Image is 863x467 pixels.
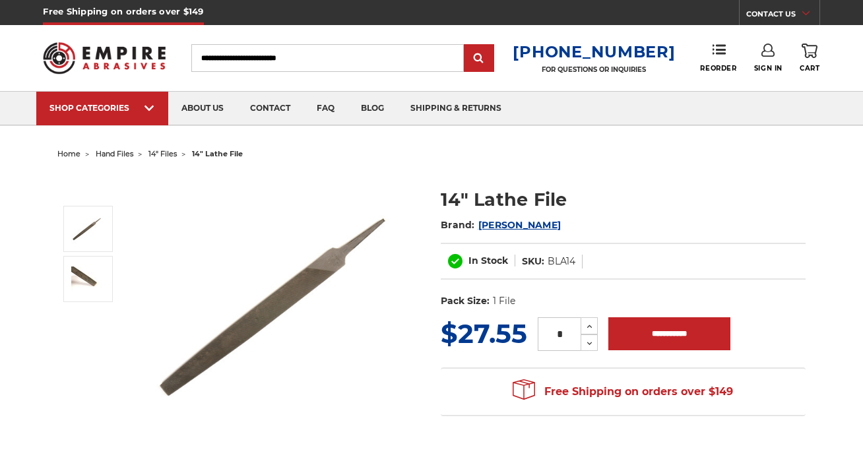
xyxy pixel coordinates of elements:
img: Empire Abrasives [43,34,166,82]
a: faq [304,92,348,125]
span: Sign In [754,64,783,73]
span: Brand: [441,219,475,231]
dd: 1 File [493,294,515,308]
a: contact [237,92,304,125]
h1: 14" Lathe File [441,187,806,212]
a: Reorder [700,44,736,72]
a: CONTACT US [746,7,819,25]
span: In Stock [468,255,508,266]
dt: SKU: [522,255,544,268]
div: SHOP CATEGORIES [49,103,155,113]
input: Submit [466,46,492,72]
img: 14 Inch Lathe File, Single Cut, Tip [71,266,104,292]
img: 14 Inch Lathe File, Single Cut [148,173,412,437]
a: Cart [800,44,819,73]
a: about us [168,92,237,125]
dd: BLA14 [548,255,575,268]
p: FOR QUESTIONS OR INQUIRIES [513,65,675,74]
dt: Pack Size: [441,294,490,308]
a: [PHONE_NUMBER] [513,42,675,61]
span: 14" lathe file [192,149,243,158]
a: hand files [96,149,133,158]
a: blog [348,92,397,125]
a: shipping & returns [397,92,515,125]
a: home [57,149,80,158]
span: $27.55 [441,317,527,350]
img: 14 Inch Lathe File, Single Cut [71,212,104,245]
span: Reorder [700,64,736,73]
a: [PERSON_NAME] [478,219,561,231]
span: Free Shipping on orders over $149 [513,379,733,405]
span: Cart [800,64,819,73]
a: 14" files [148,149,177,158]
